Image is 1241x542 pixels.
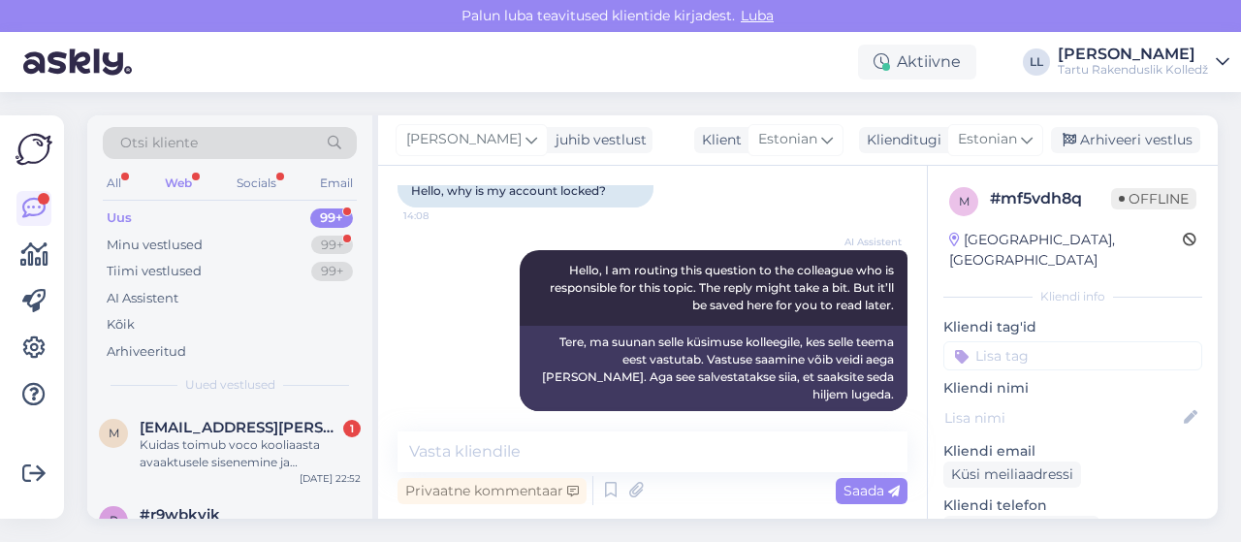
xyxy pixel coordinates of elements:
div: Arhiveeri vestlus [1051,127,1200,153]
div: Tere, ma suunan selle küsimuse kolleegile, kes selle teema eest vastutab. Vastuse saamine võib ve... [520,326,907,411]
div: Web [161,171,196,196]
span: Nähtud ✓ 14:08 [825,412,902,427]
div: # mf5vdh8q [990,187,1111,210]
div: Arhiveeritud [107,342,186,362]
input: Lisa tag [943,341,1202,370]
div: Uus [107,208,132,228]
span: m [109,426,119,440]
p: Kliendi telefon [943,495,1202,516]
div: Kuidas toimub voco kooliaasta avaaktusele sisenemine ja pääsemine? Kas [PERSON_NAME] id-kaarti, e... [140,436,361,471]
span: 14:08 [403,208,476,223]
div: Aktiivne [858,45,976,80]
div: Hello, why is my account locked? [398,175,653,207]
div: LL [1023,48,1050,76]
div: Socials [233,171,280,196]
span: Estonian [958,129,1017,150]
div: 99+ [311,262,353,281]
span: #r9wbkvik [140,506,220,524]
img: Askly Logo [16,131,52,168]
p: Kliendi email [943,441,1202,462]
div: Minu vestlused [107,236,203,255]
div: juhib vestlust [548,130,647,150]
span: r [110,513,118,527]
input: Lisa nimi [944,407,1180,429]
div: Küsi meiliaadressi [943,462,1081,488]
span: m [959,194,970,208]
div: Email [316,171,357,196]
p: Kliendi nimi [943,378,1202,399]
span: Otsi kliente [120,133,198,153]
div: 1 [343,420,361,437]
div: All [103,171,125,196]
div: Tiimi vestlused [107,262,202,281]
span: Saada [843,482,900,499]
span: Offline [1111,188,1196,209]
div: 99+ [310,208,353,228]
span: Hello, I am routing this question to the colleague who is responsible for this topic. The reply m... [550,263,897,312]
div: AI Assistent [107,289,178,308]
p: Kliendi tag'id [943,317,1202,337]
div: Kõik [107,315,135,335]
span: Estonian [758,129,817,150]
div: Kliendi info [943,288,1202,305]
div: Klient [694,130,742,150]
a: [PERSON_NAME]Tartu Rakenduslik Kolledž [1058,47,1229,78]
div: [PERSON_NAME] [1058,47,1208,62]
div: Küsi telefoninumbrit [943,516,1099,542]
span: Luba [735,7,780,24]
span: Uued vestlused [185,376,275,394]
span: mirjam.hendrikson@gmail.com [140,419,341,436]
div: [DATE] 22:52 [300,471,361,486]
span: AI Assistent [829,235,902,249]
div: 99+ [311,236,353,255]
div: Tartu Rakenduslik Kolledž [1058,62,1208,78]
span: [PERSON_NAME] [406,129,522,150]
div: Klienditugi [859,130,941,150]
div: Privaatne kommentaar [398,478,587,504]
div: [GEOGRAPHIC_DATA], [GEOGRAPHIC_DATA] [949,230,1183,271]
